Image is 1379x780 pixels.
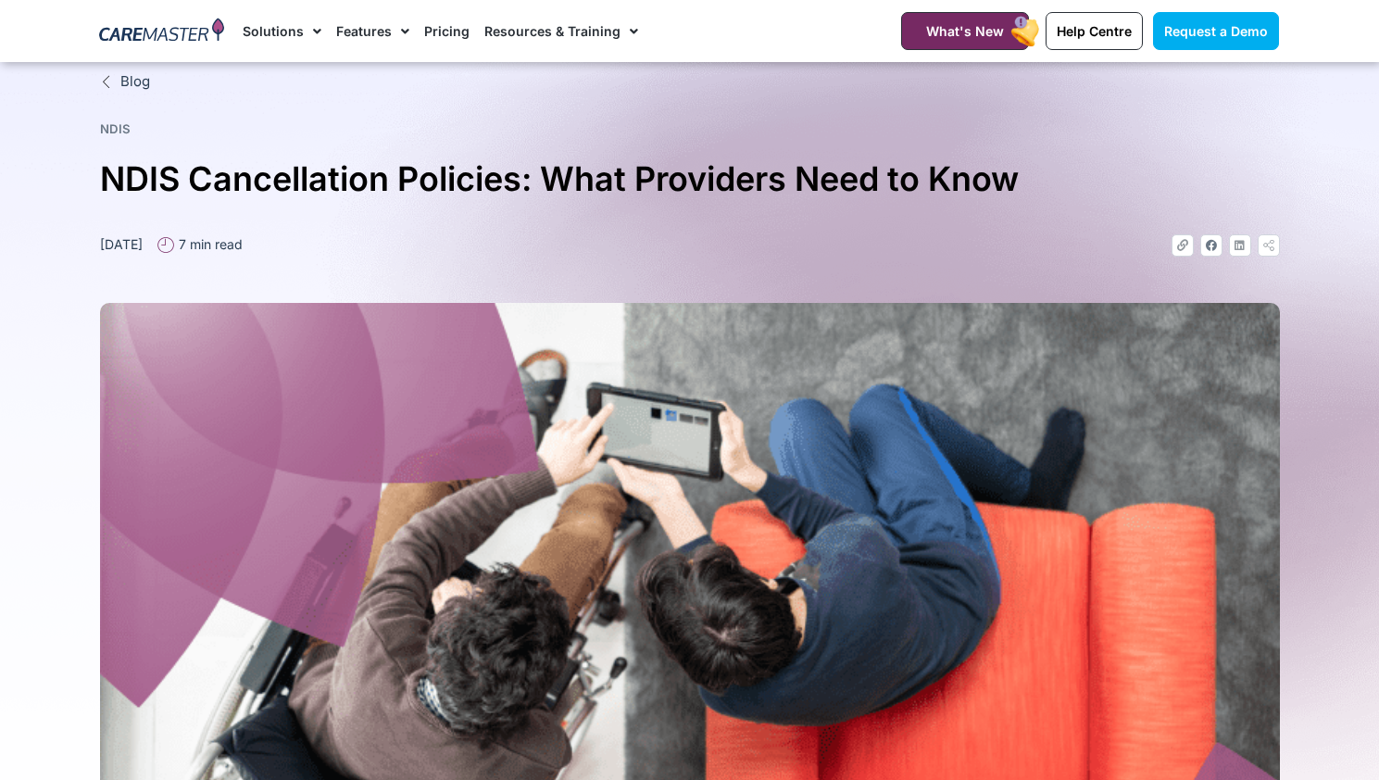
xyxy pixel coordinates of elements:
[99,18,224,45] img: CareMaster Logo
[100,71,1280,93] a: Blog
[116,71,150,93] span: Blog
[1164,23,1268,39] span: Request a Demo
[100,152,1280,207] h1: NDIS Cancellation Policies: What Providers Need to Know
[926,23,1004,39] span: What's New
[1153,12,1279,50] a: Request a Demo
[901,12,1029,50] a: What's New
[100,121,131,136] a: NDIS
[1046,12,1143,50] a: Help Centre
[100,236,143,252] time: [DATE]
[1057,23,1132,39] span: Help Centre
[174,234,243,254] span: 7 min read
